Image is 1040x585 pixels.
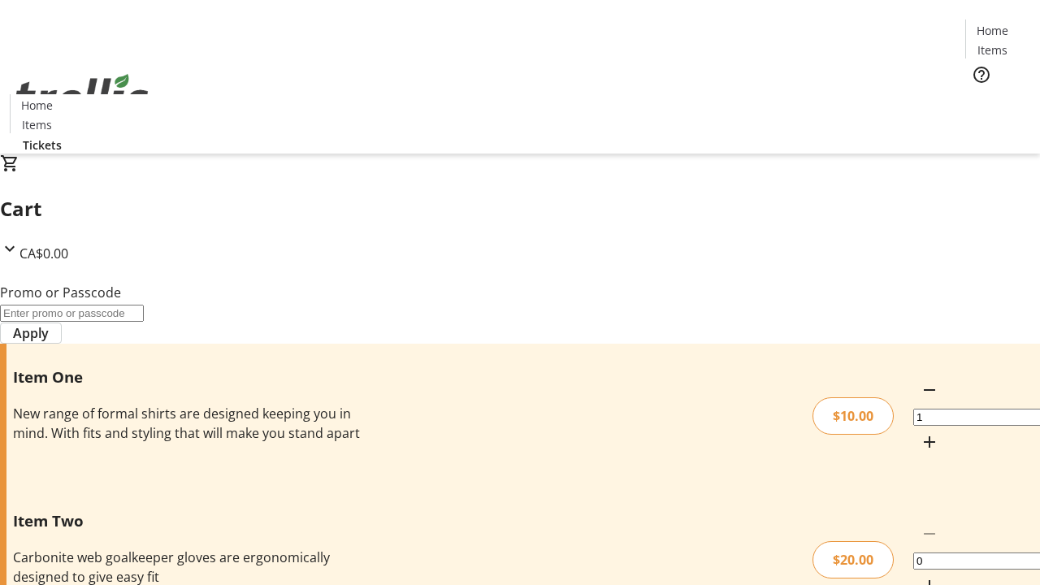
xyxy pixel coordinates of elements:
h3: Item One [13,366,368,388]
span: Home [977,22,1008,39]
span: Tickets [23,136,62,154]
div: $20.00 [812,541,894,578]
a: Tickets [965,94,1030,111]
span: Items [977,41,1007,58]
a: Home [966,22,1018,39]
span: Items [22,116,52,133]
a: Items [11,116,63,133]
img: Orient E2E Organization FhsNP1R4s6's Logo [10,56,154,137]
button: Help [965,58,998,91]
button: Decrement by one [913,374,946,406]
div: $10.00 [812,397,894,435]
a: Tickets [10,136,75,154]
span: Tickets [978,94,1017,111]
span: CA$0.00 [19,245,68,262]
a: Items [966,41,1018,58]
div: New range of formal shirts are designed keeping you in mind. With fits and styling that will make... [13,404,368,443]
button: Increment by one [913,426,946,458]
h3: Item Two [13,509,368,532]
a: Home [11,97,63,114]
span: Home [21,97,53,114]
span: Apply [13,323,49,343]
